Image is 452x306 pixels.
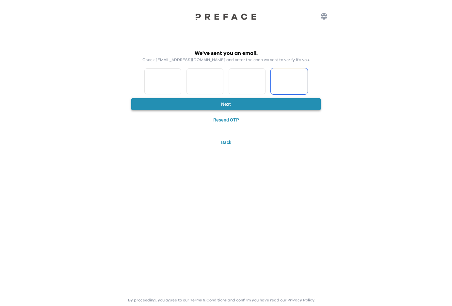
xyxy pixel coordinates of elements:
[229,68,266,94] input: Please enter OTP character 3
[195,49,258,57] h2: We've sent you an email.
[142,57,310,62] p: Check [EMAIL_ADDRESS][DOMAIN_NAME] and enter the code we sent to verify it's you.
[131,114,321,126] button: Resend OTP
[128,137,324,149] button: Back
[131,98,321,110] button: Next
[287,298,315,302] a: Privacy Policy
[193,13,259,20] img: Preface Logo
[186,68,223,94] input: Please enter OTP character 2
[190,298,227,302] a: Terms & Conditions
[144,68,181,94] input: Please enter OTP character 1
[271,68,308,94] input: Please enter OTP character 4
[128,298,315,303] p: By proceeding, you agree to our and confirm you have read our .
